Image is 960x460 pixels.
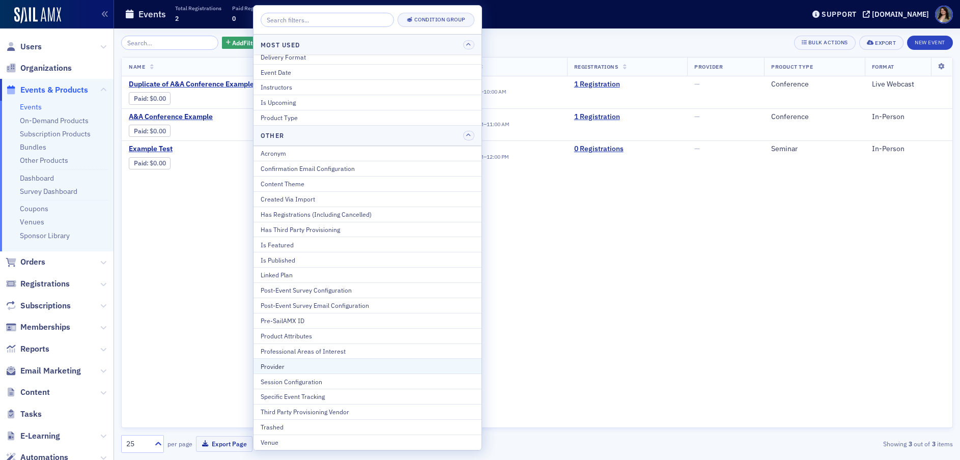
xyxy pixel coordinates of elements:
[20,256,45,268] span: Orders
[253,95,482,110] button: Is Upcoming
[129,145,300,154] a: Example Test
[253,110,482,125] button: Product Type
[398,13,474,27] button: Condition Group
[253,404,482,419] button: Third Party Provisioning Vendor
[20,156,68,165] a: Other Products
[232,14,236,22] span: 0
[875,40,896,46] div: Export
[694,144,700,153] span: —
[872,10,929,19] div: [DOMAIN_NAME]
[14,7,61,23] img: SailAMX
[253,373,482,389] button: Session Configuration
[414,17,465,22] div: Condition Group
[253,222,482,237] button: Has Third Party Provisioning
[253,191,482,207] button: Created Via Import
[175,14,179,22] span: 2
[129,125,171,137] div: Paid: 0 - $0
[20,84,88,96] span: Events & Products
[6,365,81,377] a: Email Marketing
[253,64,482,79] button: Event Date
[253,358,482,373] button: Provider
[126,439,149,449] div: 25
[253,328,482,343] button: Product Attributes
[6,256,45,268] a: Orders
[134,95,150,102] span: :
[20,343,49,355] span: Reports
[20,102,42,111] a: Events
[20,365,81,377] span: Email Marketing
[129,157,171,169] div: Paid: 0 - $0
[261,98,474,107] div: Is Upcoming
[487,153,509,160] time: 12:00 PM
[261,13,394,27] input: Search filters...
[20,231,70,240] a: Sponsor Library
[253,49,482,64] button: Delivery Format
[261,377,474,386] div: Session Configuration
[253,282,482,298] button: Post-Event Survey Configuration
[129,80,300,89] a: Duplicate of A&A Conference Example
[484,88,506,95] time: 10:00 AM
[261,331,474,340] div: Product Attributes
[683,439,953,448] div: Showing out of items
[253,267,482,282] button: Linked Plan
[261,164,474,173] div: Confirmation Email Configuration
[253,146,482,161] button: Acronym
[129,112,300,122] a: A&A Conference Example
[930,439,937,448] strong: 3
[175,5,221,12] p: Total Registrations
[134,159,150,167] span: :
[261,52,474,62] div: Delivery Format
[253,389,482,404] button: Specific Event Tracking
[150,159,166,167] span: $0.00
[20,174,54,183] a: Dashboard
[222,37,264,49] button: AddFilter
[907,36,953,50] button: New Event
[261,113,474,122] div: Product Type
[253,161,482,176] button: Confirmation Email Configuration
[129,63,145,70] span: Name
[694,79,700,89] span: —
[6,41,42,52] a: Users
[6,409,42,420] a: Tasks
[20,387,50,398] span: Content
[461,89,506,95] div: –
[261,179,474,188] div: Content Theme
[574,80,680,89] a: 1 Registration
[20,409,42,420] span: Tasks
[20,322,70,333] span: Memberships
[694,112,700,121] span: —
[261,407,474,416] div: Third Party Provisioning Vendor
[253,298,482,313] button: Post-Event Survey Email Configuration
[863,11,933,18] button: [DOMAIN_NAME]
[6,278,70,290] a: Registrations
[907,439,914,448] strong: 3
[196,436,252,452] button: Export Page
[150,95,166,102] span: $0.00
[461,121,510,128] div: –
[20,217,44,226] a: Venues
[253,343,482,359] button: Professional Areas of Interest
[20,116,89,125] a: On-Demand Products
[6,387,50,398] a: Content
[261,40,300,49] h4: Most Used
[253,252,482,267] button: Is Published
[261,347,474,356] div: Professional Areas of Interest
[771,112,858,122] div: Conference
[794,36,856,50] button: Bulk Actions
[253,176,482,191] button: Content Theme
[129,92,171,104] div: Paid: 0 - $0
[261,131,284,140] h4: Other
[20,129,91,138] a: Subscription Products
[574,63,618,70] span: Registrations
[461,154,509,160] div: –
[134,95,147,102] a: Paid
[6,84,88,96] a: Events & Products
[872,112,945,122] div: In-Person
[261,301,474,310] div: Post-Event Survey Email Configuration
[20,300,71,311] span: Subscriptions
[134,159,147,167] a: Paid
[907,37,953,46] a: New Event
[261,68,474,77] div: Event Date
